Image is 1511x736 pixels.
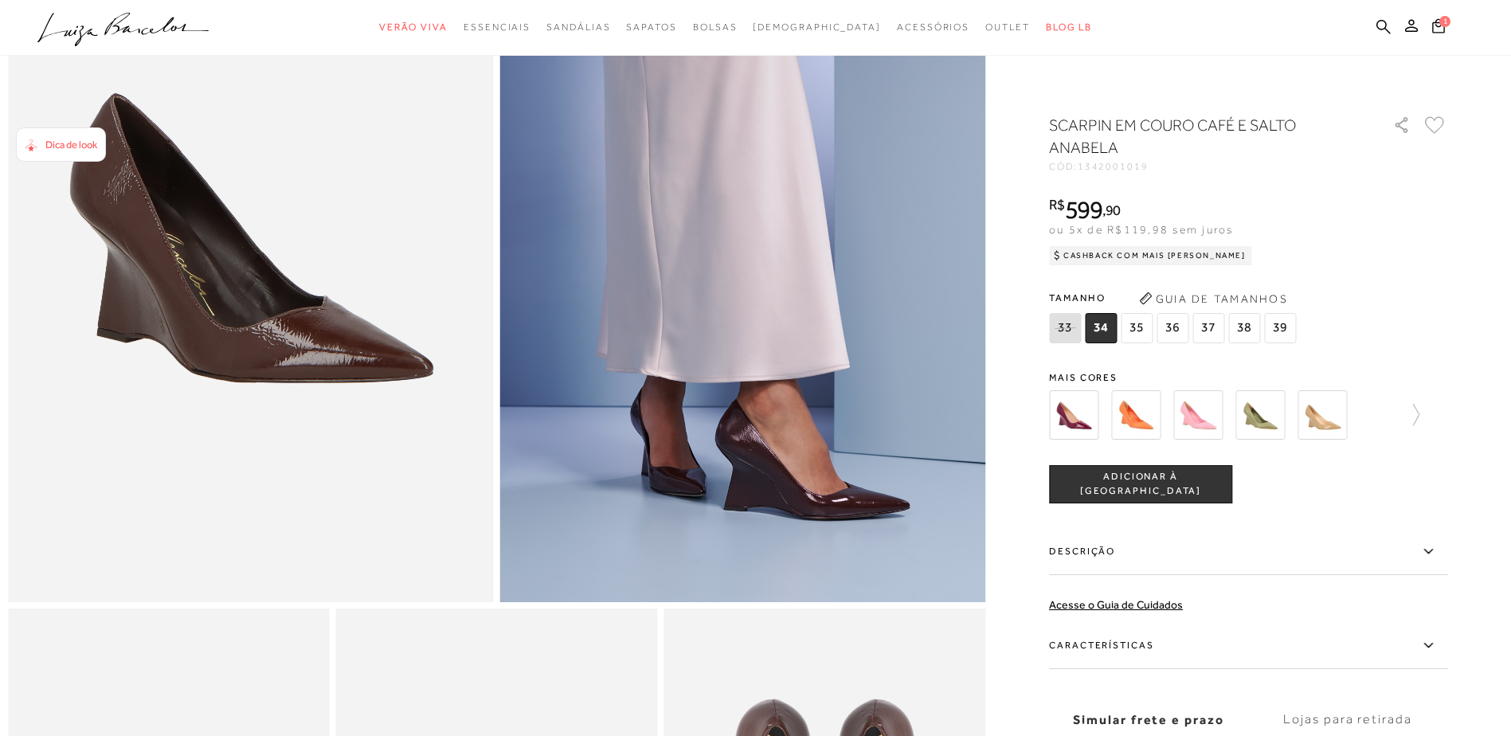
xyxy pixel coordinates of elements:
[1065,195,1102,224] span: 599
[1235,390,1285,440] img: SCARPIN ANABELA EM COURO VERDE OLIVA
[693,13,738,42] a: noSubCategoriesText
[1049,313,1081,343] span: 33
[1049,373,1447,382] span: Mais cores
[1049,162,1368,171] div: CÓD:
[1102,203,1121,217] i: ,
[1085,313,1117,343] span: 34
[546,22,610,33] span: Sandálias
[1046,13,1092,42] a: BLOG LB
[45,139,97,151] span: Dica de look
[1049,598,1183,611] a: Acesse o Guia de Cuidados
[753,13,881,42] a: noSubCategoriesText
[379,13,448,42] a: noSubCategoriesText
[1049,246,1252,265] div: Cashback com Mais [PERSON_NAME]
[1049,623,1447,669] label: Características
[1121,313,1153,343] span: 35
[1157,313,1188,343] span: 36
[1078,161,1149,172] span: 1342001019
[626,13,676,42] a: noSubCategoriesText
[897,13,969,42] a: noSubCategoriesText
[464,13,530,42] a: noSubCategoriesText
[693,22,738,33] span: Bolsas
[1133,286,1293,311] button: Guia de Tamanhos
[1049,198,1065,212] i: R$
[897,22,969,33] span: Acessórios
[1111,390,1161,440] img: SCARPIN ANABELA EM COURO LARANJA SUNSET
[1106,202,1121,218] span: 90
[985,22,1030,33] span: Outlet
[1050,470,1231,498] span: ADICIONAR À [GEOGRAPHIC_DATA]
[1298,390,1347,440] img: SCARPIN ANABELA EM COURO VERNIZ BEGE ARGILA
[1046,22,1092,33] span: BLOG LB
[985,13,1030,42] a: noSubCategoriesText
[1049,529,1447,575] label: Descrição
[1228,313,1260,343] span: 38
[464,22,530,33] span: Essenciais
[1192,313,1224,343] span: 37
[1439,16,1450,27] span: 1
[546,13,610,42] a: noSubCategoriesText
[1264,313,1296,343] span: 39
[1427,18,1450,39] button: 1
[1049,286,1300,310] span: Tamanho
[1049,390,1098,440] img: SCARPIN ANABELA EM COURO VERNIZ MARSALA
[1049,114,1348,159] h1: SCARPIN EM COURO CAFÉ E SALTO ANABELA
[1173,390,1223,440] img: SCARPIN ANABELA EM COURO ROSA CEREJEIRA
[1049,465,1232,503] button: ADICIONAR À [GEOGRAPHIC_DATA]
[753,22,881,33] span: [DEMOGRAPHIC_DATA]
[626,22,676,33] span: Sapatos
[1049,223,1233,236] span: ou 5x de R$119,98 sem juros
[379,22,448,33] span: Verão Viva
